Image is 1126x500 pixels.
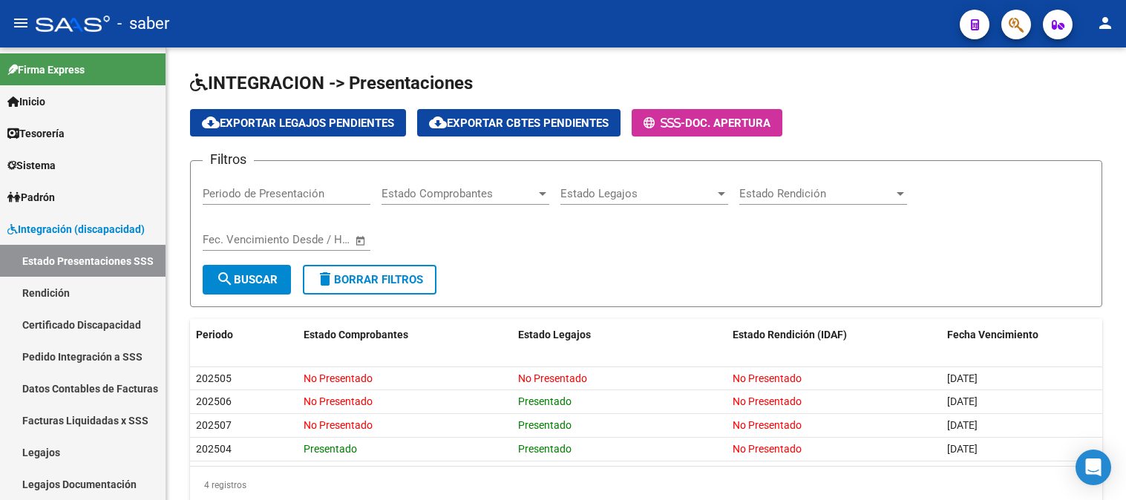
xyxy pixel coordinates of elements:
span: No Presentado [304,372,373,384]
mat-icon: person [1096,14,1114,32]
div: Open Intercom Messenger [1076,450,1111,485]
span: Estado Comprobantes [382,187,536,200]
span: Estado Legajos [518,329,591,341]
span: [DATE] [947,443,978,455]
span: [DATE] [947,395,978,407]
mat-icon: delete [316,270,334,288]
span: - [644,116,685,130]
span: Exportar Legajos Pendientes [202,116,394,130]
span: Presentado [518,443,572,455]
span: Estado Comprobantes [304,329,408,341]
span: Presentado [518,419,572,431]
span: Presentado [304,443,357,455]
span: [DATE] [947,419,978,431]
datatable-header-cell: Fecha Vencimiento [941,319,1102,351]
span: Doc. Apertura [685,116,770,130]
span: Tesorería [7,125,65,142]
span: Inicio [7,93,45,110]
button: Exportar Legajos Pendientes [190,109,406,136]
button: Exportar Cbtes Pendientes [417,109,621,136]
datatable-header-cell: Estado Rendición (IDAF) [727,319,941,351]
span: Buscar [216,273,278,286]
datatable-header-cell: Periodo [190,319,298,351]
span: No Presentado [733,372,802,384]
h3: Filtros [203,149,254,170]
mat-icon: search [216,270,234,288]
button: Borrar Filtros [303,265,436,295]
span: Borrar Filtros [316,273,423,286]
span: Periodo [196,329,233,341]
datatable-header-cell: Estado Comprobantes [298,319,512,351]
input: Fecha fin [276,233,348,246]
span: Presentado [518,395,572,407]
span: No Presentado [304,395,373,407]
span: Sistema [7,157,56,174]
span: INTEGRACION -> Presentaciones [190,73,473,93]
span: No Presentado [518,372,587,384]
span: No Presentado [733,419,802,431]
span: 202507 [196,419,232,431]
input: Fecha inicio [203,233,263,246]
span: [DATE] [947,372,978,384]
span: 202506 [196,395,232,407]
button: Open calendar [353,232,370,249]
span: Estado Rendición (IDAF) [733,329,847,341]
span: Padrón [7,189,55,205]
mat-icon: menu [12,14,30,32]
span: - saber [117,7,169,40]
span: 202505 [196,372,232,384]
span: Estado Legajos [560,187,715,200]
span: No Presentado [733,395,802,407]
span: Estado Rendición [739,187,894,200]
span: No Presentado [304,419,373,431]
mat-icon: cloud_download [202,114,220,131]
span: No Presentado [733,443,802,455]
span: Firma Express [7,62,85,78]
span: Fecha Vencimiento [947,329,1038,341]
span: Exportar Cbtes Pendientes [429,116,609,130]
button: Buscar [203,265,291,295]
datatable-header-cell: Estado Legajos [512,319,727,351]
mat-icon: cloud_download [429,114,447,131]
span: 202504 [196,443,232,455]
button: -Doc. Apertura [632,109,782,136]
span: Integración (discapacidad) [7,221,145,237]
